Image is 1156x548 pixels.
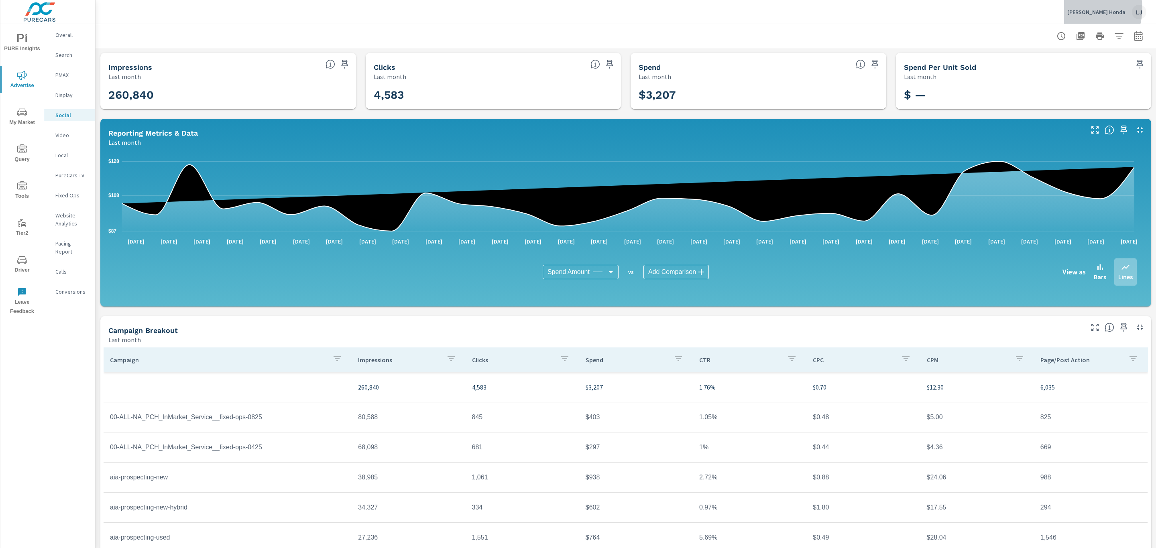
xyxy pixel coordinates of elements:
[806,528,920,548] td: $0.49
[927,356,1008,364] p: CPM
[1089,124,1101,136] button: Make Fullscreen
[0,24,44,319] div: nav menu
[1117,124,1130,136] span: Save this to your personalized report
[850,237,878,246] p: [DATE]
[108,158,119,164] text: $128
[472,382,573,392] p: 4,583
[420,237,448,246] p: [DATE]
[1034,497,1148,518] td: 294
[1089,321,1101,334] button: Make Fullscreen
[1130,28,1146,44] button: Select Date Range
[983,237,1011,246] p: [DATE]
[904,72,936,81] p: Last month
[338,58,351,71] span: Save this to your personalized report
[104,497,352,518] td: aia-prospecting-new-hybrid
[1040,356,1122,364] p: Page/Post Action
[108,72,141,81] p: Last month
[55,31,89,39] p: Overall
[108,326,178,335] h5: Campaign Breakout
[693,528,806,548] td: 5.69%
[949,237,977,246] p: [DATE]
[44,286,95,298] div: Conversions
[44,129,95,141] div: Video
[55,268,89,276] p: Calls
[920,437,1034,457] td: $4.36
[326,59,335,69] span: The number of times an ad was shown on your behalf.
[55,288,89,296] p: Conversions
[547,268,590,276] span: Spend Amount
[44,89,95,101] div: Display
[927,382,1028,392] p: $12.30
[44,49,95,61] div: Search
[1092,28,1108,44] button: Print Report
[155,237,183,246] p: [DATE]
[1094,272,1106,282] p: Bars
[466,407,579,427] td: 845
[699,382,800,392] p: 1.76%
[585,237,613,246] p: [DATE]
[586,356,667,364] p: Spend
[817,237,845,246] p: [DATE]
[651,237,680,246] p: [DATE]
[108,129,198,137] h5: Reporting Metrics & Data
[1115,237,1143,246] p: [DATE]
[552,237,580,246] p: [DATE]
[751,237,779,246] p: [DATE]
[1034,528,1148,548] td: 1,546
[1034,437,1148,457] td: 669
[108,138,141,147] p: Last month
[3,108,41,127] span: My Market
[784,237,812,246] p: [DATE]
[44,237,95,258] div: Pacing Report
[718,237,746,246] p: [DATE]
[1062,268,1086,276] h6: View as
[352,437,465,457] td: 68,098
[883,237,911,246] p: [DATE]
[108,63,152,71] h5: Impressions
[806,437,920,457] td: $0.44
[1034,407,1148,427] td: 825
[579,497,693,518] td: $602
[55,51,89,59] p: Search
[639,88,878,102] h3: $3,207
[108,193,119,198] text: $108
[352,528,465,548] td: 27,236
[44,209,95,229] div: Website Analytics
[55,131,89,139] p: Video
[1040,382,1141,392] p: 6,035
[104,407,352,427] td: 00-ALL-NA_PCH_InMarket_Service__fixed-ops-0825
[603,58,616,71] span: Save this to your personalized report
[108,335,141,345] p: Last month
[590,59,600,69] span: The number of times an ad was clicked by a consumer.
[920,467,1034,487] td: $24.06
[869,58,881,71] span: Save this to your personalized report
[619,237,647,246] p: [DATE]
[358,356,440,364] p: Impressions
[466,437,579,457] td: 681
[920,528,1034,548] td: $28.04
[543,265,619,279] div: Spend Amount
[55,151,89,159] p: Local
[519,237,547,246] p: [DATE]
[904,63,976,71] h5: Spend Per Unit Sold
[693,407,806,427] td: 1.05%
[352,467,465,487] td: 38,985
[55,171,89,179] p: PureCars TV
[586,382,686,392] p: $3,207
[466,497,579,518] td: 334
[1118,272,1133,282] p: Lines
[44,69,95,81] div: PMAX
[920,407,1034,427] td: $5.00
[3,255,41,275] span: Driver
[55,191,89,199] p: Fixed Ops
[55,211,89,227] p: Website Analytics
[352,407,465,427] td: 80,588
[188,237,216,246] p: [DATE]
[108,88,348,102] h3: 260,840
[685,237,713,246] p: [DATE]
[3,218,41,238] span: Tier2
[55,91,89,99] p: Display
[221,237,249,246] p: [DATE]
[466,467,579,487] td: 1,061
[374,63,395,71] h5: Clicks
